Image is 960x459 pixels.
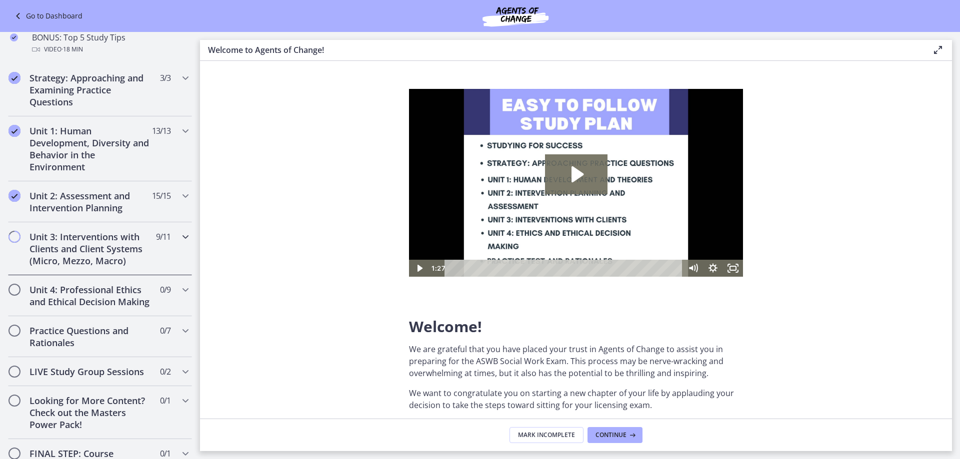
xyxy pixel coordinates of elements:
[29,395,151,431] h2: Looking for More Content? Check out the Masters Power Pack!
[10,33,18,41] i: Completed
[8,190,20,202] i: Completed
[160,325,170,337] span: 0 / 7
[294,171,314,188] button: Show settings menu
[595,431,626,439] span: Continue
[274,171,294,188] button: Mute
[29,231,151,267] h2: Unit 3: Interventions with Clients and Client Systems (Micro, Mezzo, Macro)
[12,10,82,22] a: Go to Dashboard
[136,65,198,105] button: Play Video: c1o6hcmjueu5qasqsu00.mp4
[152,125,170,137] span: 13 / 13
[152,190,170,202] span: 15 / 15
[409,387,743,411] p: We want to congratulate you on starting a new chapter of your life by applauding your decision to...
[8,72,20,84] i: Completed
[32,43,188,55] div: Video
[409,316,482,337] span: Welcome!
[29,125,151,173] h2: Unit 1: Human Development, Diversity and Behavior in the Environment
[409,343,743,379] p: We are grateful that you have placed your trust in Agents of Change to assist you in preparing fo...
[587,427,642,443] button: Continue
[314,171,334,188] button: Fullscreen
[455,4,575,28] img: Agents of Change
[8,125,20,137] i: Completed
[32,31,188,55] div: BONUS: Top 5 Study Tips
[29,366,151,378] h2: LIVE Study Group Sessions
[61,43,83,55] span: · 18 min
[160,72,170,84] span: 3 / 3
[29,72,151,108] h2: Strategy: Approaching and Examining Practice Questions
[160,284,170,296] span: 0 / 9
[160,395,170,407] span: 0 / 1
[29,284,151,308] h2: Unit 4: Professional Ethics and Ethical Decision Making
[156,231,170,243] span: 9 / 11
[29,325,151,349] h2: Practice Questions and Rationales
[208,44,916,56] h3: Welcome to Agents of Change!
[29,190,151,214] h2: Unit 2: Assessment and Intervention Planning
[509,427,583,443] button: Mark Incomplete
[518,431,575,439] span: Mark Incomplete
[43,171,269,188] div: Playbar
[160,366,170,378] span: 0 / 2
